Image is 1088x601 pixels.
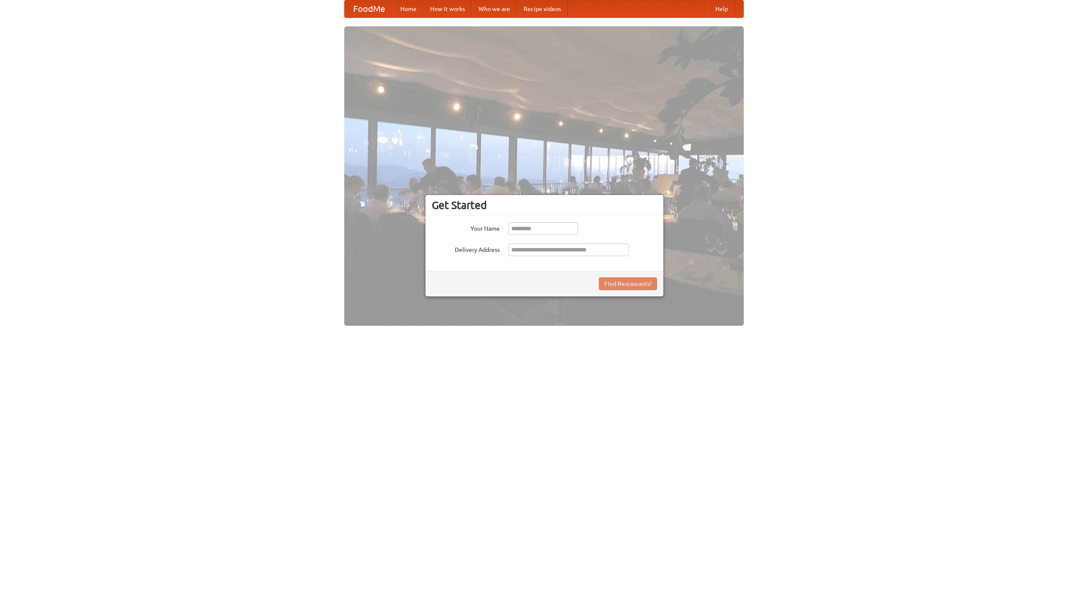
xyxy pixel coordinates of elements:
a: How it works [423,0,472,17]
h3: Get Started [432,199,657,212]
a: Who we are [472,0,517,17]
a: Home [394,0,423,17]
label: Your Name [432,222,500,233]
a: Help [708,0,735,17]
button: Find Restaurants! [599,277,657,290]
a: Recipe videos [517,0,568,17]
label: Delivery Address [432,243,500,254]
a: FoodMe [345,0,394,17]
